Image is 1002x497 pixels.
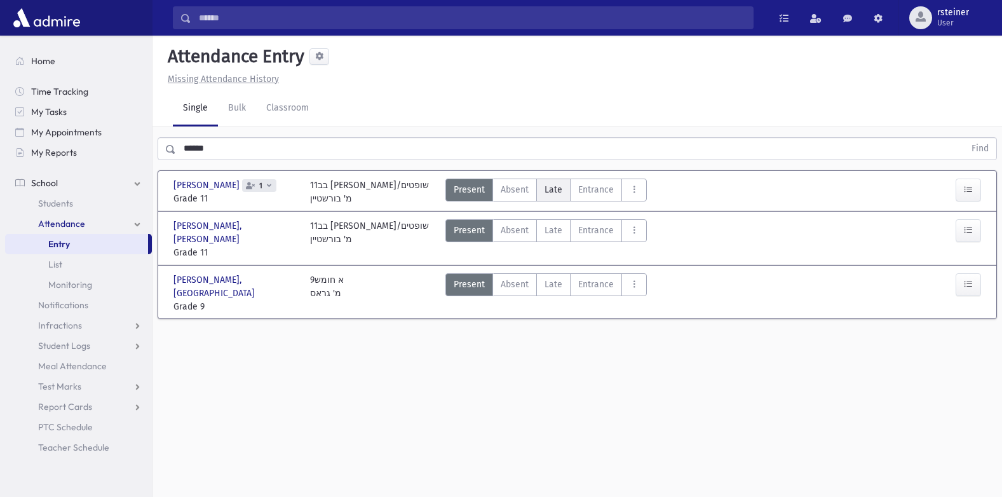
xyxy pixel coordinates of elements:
span: Absent [501,224,529,237]
div: AttTypes [445,273,647,313]
span: Notifications [38,299,88,311]
a: Attendance [5,214,152,234]
span: Entrance [578,183,614,196]
a: Report Cards [5,397,152,417]
button: Find [964,138,996,160]
span: Teacher Schedule [38,442,109,453]
span: User [937,18,969,28]
span: Entrance [578,224,614,237]
h5: Attendance Entry [163,46,304,67]
a: Time Tracking [5,81,152,102]
a: Test Marks [5,376,152,397]
span: Home [31,55,55,67]
span: rsteiner [937,8,969,18]
span: Absent [501,183,529,196]
span: [PERSON_NAME] [173,179,242,192]
a: Missing Attendance History [163,74,279,85]
a: List [5,254,152,275]
a: Bulk [218,91,256,126]
span: Present [454,183,485,196]
span: List [48,259,62,270]
span: Late [545,183,562,196]
a: Notifications [5,295,152,315]
a: Infractions [5,315,152,336]
a: Meal Attendance [5,356,152,376]
a: PTC Schedule [5,417,152,437]
a: Monitoring [5,275,152,295]
span: Grade 11 [173,246,297,259]
span: Report Cards [38,401,92,412]
span: Attendance [38,218,85,229]
img: AdmirePro [10,5,83,31]
span: PTC Schedule [38,421,93,433]
a: Students [5,193,152,214]
span: Student Logs [38,340,90,351]
input: Search [191,6,753,29]
span: Late [545,224,562,237]
span: Late [545,278,562,291]
a: My Appointments [5,122,152,142]
a: My Tasks [5,102,152,122]
div: בב11 [PERSON_NAME]/שופטים מ' בורשטיין [310,219,429,259]
a: My Reports [5,142,152,163]
span: [PERSON_NAME], [GEOGRAPHIC_DATA] [173,273,297,300]
a: Classroom [256,91,319,126]
span: Meal Attendance [38,360,107,372]
span: School [31,177,58,189]
span: My Reports [31,147,77,158]
span: Present [454,224,485,237]
div: AttTypes [445,179,647,205]
span: Grade 9 [173,300,297,313]
span: My Tasks [31,106,67,118]
div: בב11 [PERSON_NAME]/שופטים מ' בורשטיין [310,179,429,205]
div: AttTypes [445,219,647,259]
span: Test Marks [38,381,81,392]
a: Entry [5,234,148,254]
span: [PERSON_NAME], [PERSON_NAME] [173,219,297,246]
span: Infractions [38,320,82,331]
span: Grade 11 [173,192,297,205]
span: Absent [501,278,529,291]
u: Missing Attendance History [168,74,279,85]
a: School [5,173,152,193]
span: Monitoring [48,279,92,290]
span: Entry [48,238,70,250]
span: Time Tracking [31,86,88,97]
a: Home [5,51,152,71]
div: 9א חומש מ' גראס [310,273,344,313]
span: Present [454,278,485,291]
a: Student Logs [5,336,152,356]
span: Students [38,198,73,209]
span: 1 [257,182,265,190]
a: Teacher Schedule [5,437,152,458]
a: Single [173,91,218,126]
span: My Appointments [31,126,102,138]
span: Entrance [578,278,614,291]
